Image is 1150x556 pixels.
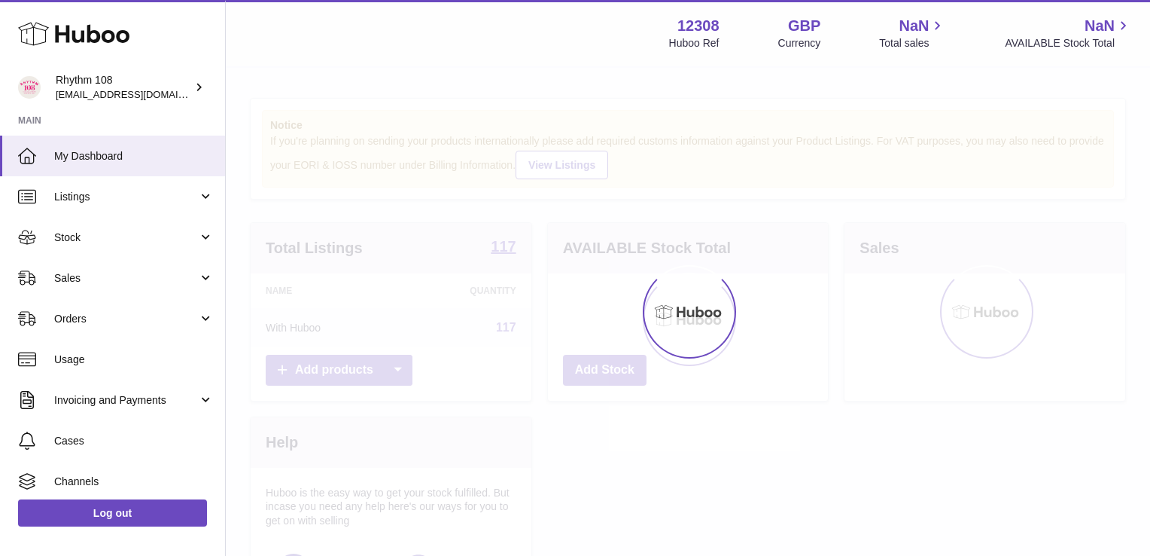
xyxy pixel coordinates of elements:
span: AVAILABLE Stock Total [1005,36,1132,50]
span: Stock [54,231,198,245]
a: NaN AVAILABLE Stock Total [1005,16,1132,50]
span: Total sales [879,36,946,50]
strong: GBP [788,16,820,36]
span: My Dashboard [54,149,214,163]
span: NaN [1085,16,1115,36]
span: [EMAIL_ADDRESS][DOMAIN_NAME] [56,88,221,100]
span: Channels [54,475,214,489]
span: Usage [54,353,214,367]
span: Listings [54,190,198,204]
span: Cases [54,434,214,448]
img: internalAdmin-12308@internal.huboo.com [18,76,41,99]
a: NaN Total sales [879,16,946,50]
span: Sales [54,271,198,286]
span: NaN [899,16,929,36]
div: Huboo Ref [669,36,720,50]
strong: 12308 [677,16,720,36]
span: Orders [54,312,198,326]
span: Invoicing and Payments [54,393,198,408]
div: Currency [778,36,821,50]
a: Log out [18,499,207,527]
div: Rhythm 108 [56,73,191,102]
